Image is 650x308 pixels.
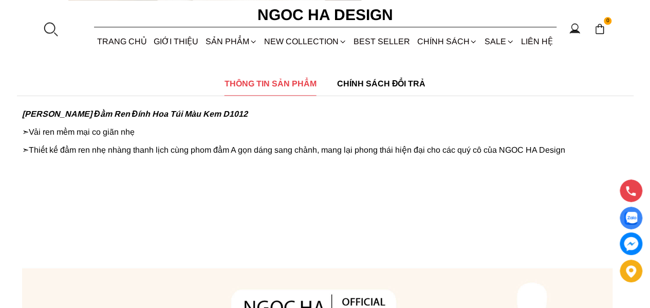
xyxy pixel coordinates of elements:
span: 0 [604,17,612,25]
a: TRANG CHỦ [94,28,151,55]
strong: [PERSON_NAME] Đầm Ren Đính Hoa Túi Màu Kem D1012 [22,110,248,118]
p: Vải ren mềm mại co giãn nhẹ [22,127,628,137]
a: SALE [481,28,517,55]
a: messenger [620,232,642,255]
span: THÔNG TIN SẢN PHẨM [225,77,317,90]
a: GIỚI THIỆU [151,28,202,55]
span: ➣ [22,146,29,154]
div: Chính sách [414,28,481,55]
p: Thiết kế đầm ren nhẹ nhàng thanh lịch cùng phom đầm A gọn dáng sang chảnh, mang lại phong thái hi... [22,145,628,155]
img: Display image [624,212,637,225]
a: LIÊN HỆ [517,28,556,55]
a: BEST SELLER [350,28,414,55]
a: NEW COLLECTION [261,28,350,55]
div: SẢN PHẨM [202,28,261,55]
span: ➣ [22,128,29,136]
span: CHÍNH SÁCH ĐỔI TRẢ [337,77,426,90]
a: Display image [620,207,642,229]
img: img-CART-ICON-ksit0nf1 [594,23,605,34]
a: Ngoc Ha Design [248,3,402,27]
